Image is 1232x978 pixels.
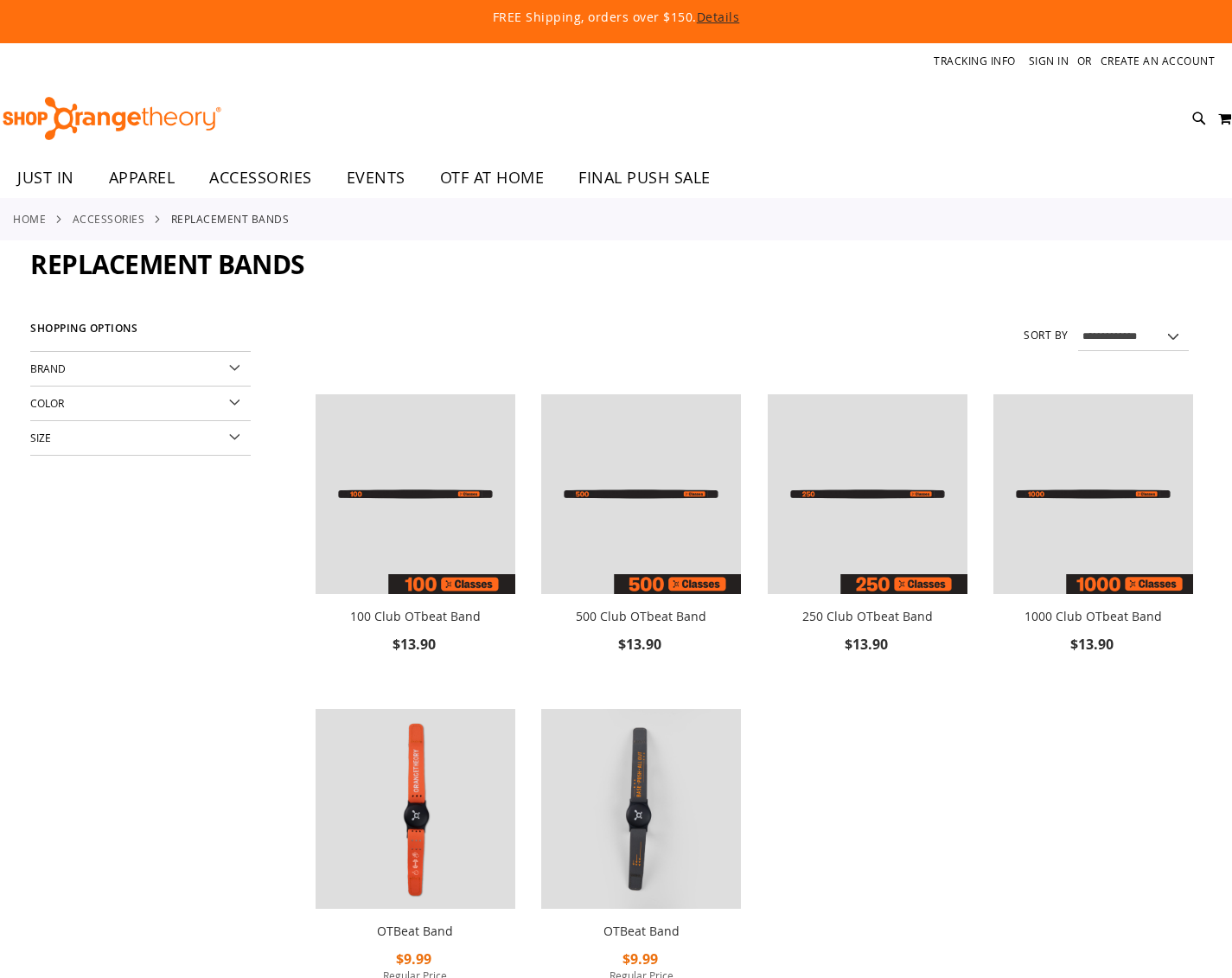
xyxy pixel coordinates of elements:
a: Image of 250 Club OTbeat Band [768,394,967,598]
a: 1000 Club OTbeat Band [1025,608,1162,624]
div: product [759,386,976,700]
div: Brand [30,352,251,387]
span: FINAL PUSH SALE [578,158,711,197]
span: ACCESSORIES [209,158,312,197]
strong: Replacement Bands [171,211,290,227]
a: ACCESSORIES [73,211,145,227]
a: OTBeat Band [377,923,453,939]
a: OTF AT HOME [423,158,562,198]
img: Image of 1000 Club OTbeat Band [993,394,1193,594]
img: Image of 500 Club OTbeat Band [541,394,741,594]
span: OTF AT HOME [440,158,545,197]
a: Home [13,211,46,227]
strong: Shopping Options [30,315,251,352]
span: $9.99 [622,949,661,968]
a: OTBeat Band [316,709,515,912]
span: JUST IN [17,158,74,197]
a: 500 Club OTbeat Band [576,608,706,624]
img: OTBeat Band [316,709,515,909]
a: OTBeat Band [603,923,680,939]
div: product [985,386,1202,700]
div: Size [30,421,251,456]
div: product [307,386,524,700]
span: $13.90 [393,635,438,654]
a: Sign In [1029,54,1069,68]
span: $13.90 [618,635,664,654]
div: product [533,386,750,700]
a: APPAREL [92,158,193,198]
img: Image of 100 Club OTbeat Band [316,394,515,594]
a: 250 Club OTbeat Band [802,608,933,624]
span: $13.90 [1070,635,1116,654]
span: EVENTS [347,158,405,197]
a: Image of 100 Club OTbeat Band [316,394,515,598]
img: OTBeat Band [541,709,741,909]
a: Image of 1000 Club OTbeat Band [993,394,1193,598]
label: Sort By [1024,328,1069,342]
a: Image of 500 Club OTbeat Band [541,394,741,598]
a: Details [697,9,740,25]
span: Size [30,431,51,444]
a: Create an Account [1101,54,1216,68]
a: EVENTS [329,158,423,198]
p: FREE Shipping, orders over $150. [98,9,1135,26]
span: Brand [30,361,66,375]
span: Color [30,396,64,410]
a: FINAL PUSH SALE [561,158,728,198]
a: 100 Club OTbeat Band [350,608,481,624]
span: $9.99 [396,949,434,968]
span: Replacement Bands [30,246,305,282]
a: OTBeat Band [541,709,741,912]
span: APPAREL [109,158,176,197]
img: Image of 250 Club OTbeat Band [768,394,967,594]
a: Tracking Info [934,54,1016,68]
a: ACCESSORIES [192,158,329,197]
div: Color [30,387,251,421]
span: $13.90 [845,635,890,654]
